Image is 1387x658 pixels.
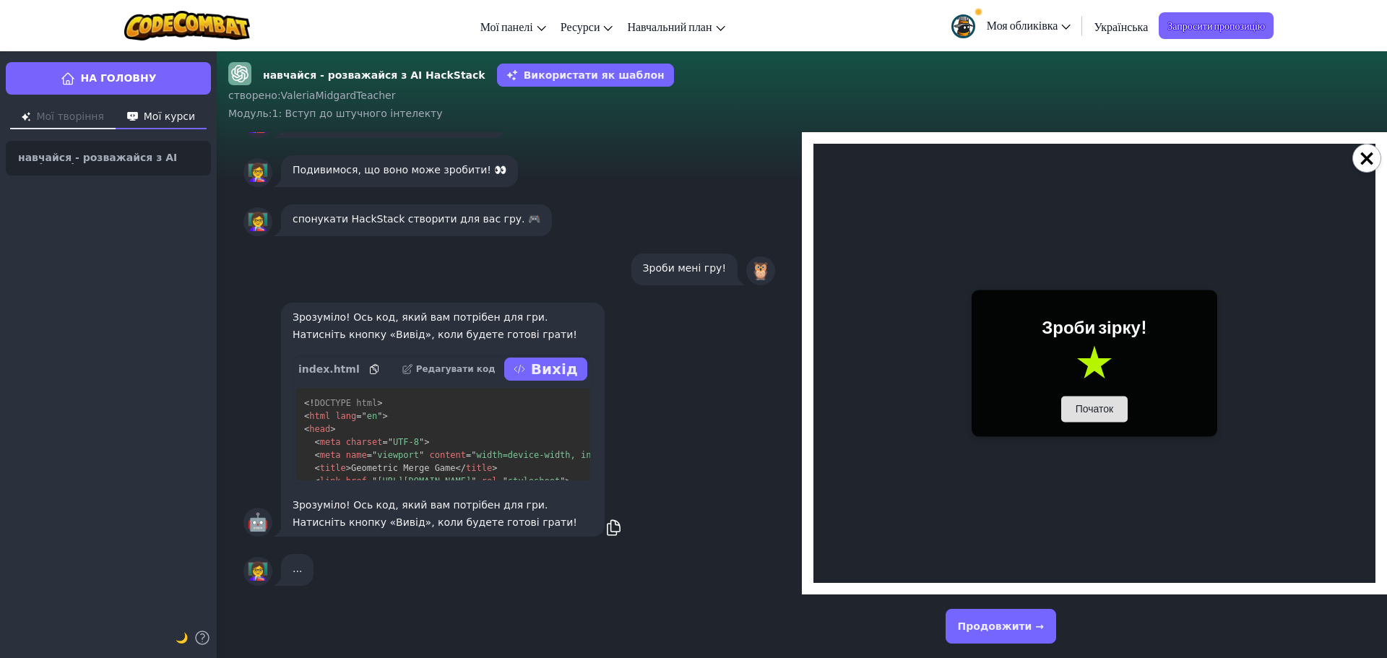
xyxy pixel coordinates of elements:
[309,411,330,421] span: html
[18,152,177,173] font: навчайся - розважайся з AI HackStack
[627,19,712,34] font: Навчальний план
[346,476,367,486] span: href
[10,106,116,129] button: Мої творіння
[314,398,351,408] span: DOCTYPE
[277,90,281,101] font: :
[320,476,341,486] span: link
[424,437,429,447] span: >
[456,463,466,473] span: </
[351,463,456,473] span: Geometric Merge Game
[372,450,377,460] span: "
[346,437,383,447] span: charset
[314,437,319,447] span: <
[346,450,367,460] span: name
[304,398,314,408] span: <!
[946,609,1056,644] button: Продовжити →
[531,360,578,378] font: Вихід
[269,108,272,119] font: :
[144,111,195,122] font: Мої курси
[471,450,476,460] span: "
[304,411,309,421] span: <
[497,64,674,87] button: Використати як шаблон
[466,463,492,473] span: title
[228,173,334,194] font: Зроби зірку!
[750,261,772,281] font: 🦉
[1357,145,1375,170] font: ×
[372,476,377,486] span: "
[393,437,419,447] span: UTF-8
[293,213,540,225] font: спонукати HackStack створити для вас гру. 🎮
[293,164,506,176] font: Подивимося, що воно може зробити! 👀
[281,90,396,101] font: ValeriaMidgardTeacher
[346,463,351,473] span: >
[1086,7,1155,46] a: Українська
[419,450,424,460] span: "
[314,450,319,460] span: <
[419,437,424,447] span: "
[620,7,732,46] a: Навчальний план
[561,19,600,34] font: Ресурси
[247,212,269,232] font: 👩‍🏫
[293,499,577,528] font: Зрозуміло! Ось код, який вам потрібен для гри. Натисніть кнопку «Вивід», коли будете готові грати!
[247,512,269,532] font: 🤖
[382,411,387,421] span: >
[127,112,138,121] img: Значок
[377,411,382,421] span: "
[247,561,269,581] font: 👩‍🏫
[504,358,587,381] button: Вихід
[944,3,1079,48] a: Моя обликівка
[362,411,367,421] span: "
[272,108,443,119] font: 1: Вступ до штучного інтелекту
[508,476,560,486] span: stylesheet
[176,629,188,646] button: 🌙
[987,17,1058,33] font: Моя обликівка
[367,476,372,486] span: =
[335,411,356,421] span: lang
[36,111,103,122] font: Мої творіння
[116,106,207,129] button: Мої курси
[560,476,565,486] span: "
[553,7,621,46] a: Ресурси
[503,476,508,486] span: "
[124,11,251,40] img: Логотип CodeCombat
[477,450,670,460] span: width=device-width, initial-scale=1.0
[643,262,726,274] font: Зроби мені гру!
[263,69,485,81] font: навчайся - розважайся з AI HackStack
[377,450,419,460] span: viewport
[320,450,341,460] span: meta
[298,363,360,375] font: index.html
[6,141,211,176] a: навчайся - розважайся з AI HackStack
[367,450,372,460] span: =
[6,62,211,95] a: На головну
[314,476,319,486] span: <
[958,620,1044,632] font: Продовжити →
[429,450,466,460] span: content
[228,62,251,85] img: GPT-4
[1352,144,1381,173] button: Закрити
[356,398,377,408] span: html
[416,364,496,374] font: Редагувати код
[473,7,553,46] a: Мої панелі
[377,476,471,486] span: [URL][DOMAIN_NAME]
[466,450,471,460] span: =
[330,424,335,434] span: >
[524,69,665,81] font: Використати як шаблон
[1159,12,1274,39] a: Запросити пропозицію
[402,358,496,381] button: Редагувати код
[176,632,188,644] font: 🌙
[81,72,157,84] font: На головну
[320,463,346,473] span: title
[565,476,570,486] span: >
[492,463,497,473] span: >
[480,19,533,34] font: Мої панелі
[293,311,577,340] font: Зрозуміло! Ось код, який вам потрібен для гри. Натисніть кнопку «Вивід», коли будете готові грати!
[356,411,361,421] span: =
[309,424,330,434] span: head
[228,90,277,101] font: створено
[471,476,476,486] span: "
[228,108,269,119] font: Модуль
[1094,19,1148,34] font: Українська
[22,112,31,121] img: Значок
[247,163,269,183] font: 👩‍🏫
